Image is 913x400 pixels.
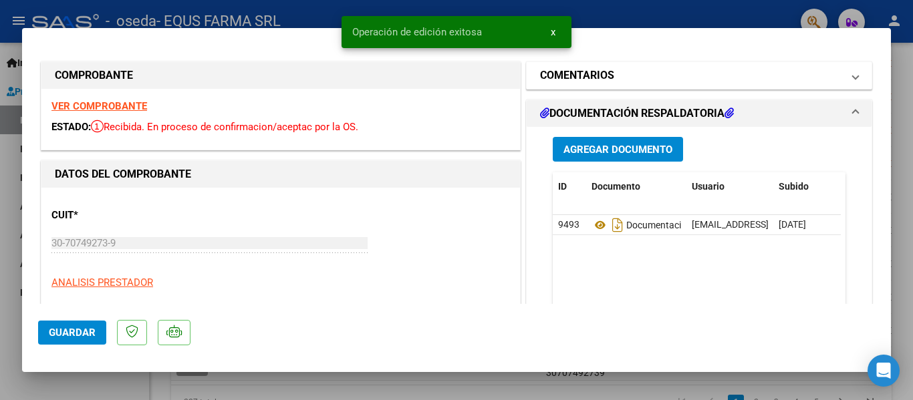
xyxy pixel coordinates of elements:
[586,172,686,201] datatable-header-cell: Documento
[51,276,153,288] span: ANALISIS PRESTADOR
[540,106,734,122] h1: DOCUMENTACIÓN RESPALDATORIA
[553,172,586,201] datatable-header-cell: ID
[51,301,510,316] p: EQUS FARMA SRL
[553,137,683,162] button: Agregar Documento
[540,67,614,83] h1: COMENTARIOS
[551,26,555,38] span: x
[38,321,106,345] button: Guardar
[91,121,358,133] span: Recibida. En proceso de confirmacion/aceptac por la OS.
[773,172,840,201] datatable-header-cell: Subido
[779,219,806,230] span: [DATE]
[563,144,672,156] span: Agregar Documento
[527,100,872,127] mat-expansion-panel-header: DOCUMENTACIÓN RESPALDATORIA
[51,208,189,223] p: CUIT
[779,181,809,192] span: Subido
[692,181,725,192] span: Usuario
[868,355,900,387] div: Open Intercom Messenger
[686,172,773,201] datatable-header-cell: Usuario
[352,25,482,39] span: Operación de edición exitosa
[558,181,567,192] span: ID
[592,181,640,192] span: Documento
[49,327,96,339] span: Guardar
[840,172,907,201] datatable-header-cell: Acción
[51,121,91,133] span: ESTADO:
[51,100,147,112] a: VER COMPROBANTE
[55,69,133,81] strong: COMPROBANTE
[609,214,626,236] i: Descargar documento
[558,219,579,230] span: 9493
[527,62,872,89] mat-expansion-panel-header: COMENTARIOS
[592,220,752,230] span: Documentación Respaldatoria
[55,168,191,180] strong: DATOS DEL COMPROBANTE
[540,20,566,44] button: x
